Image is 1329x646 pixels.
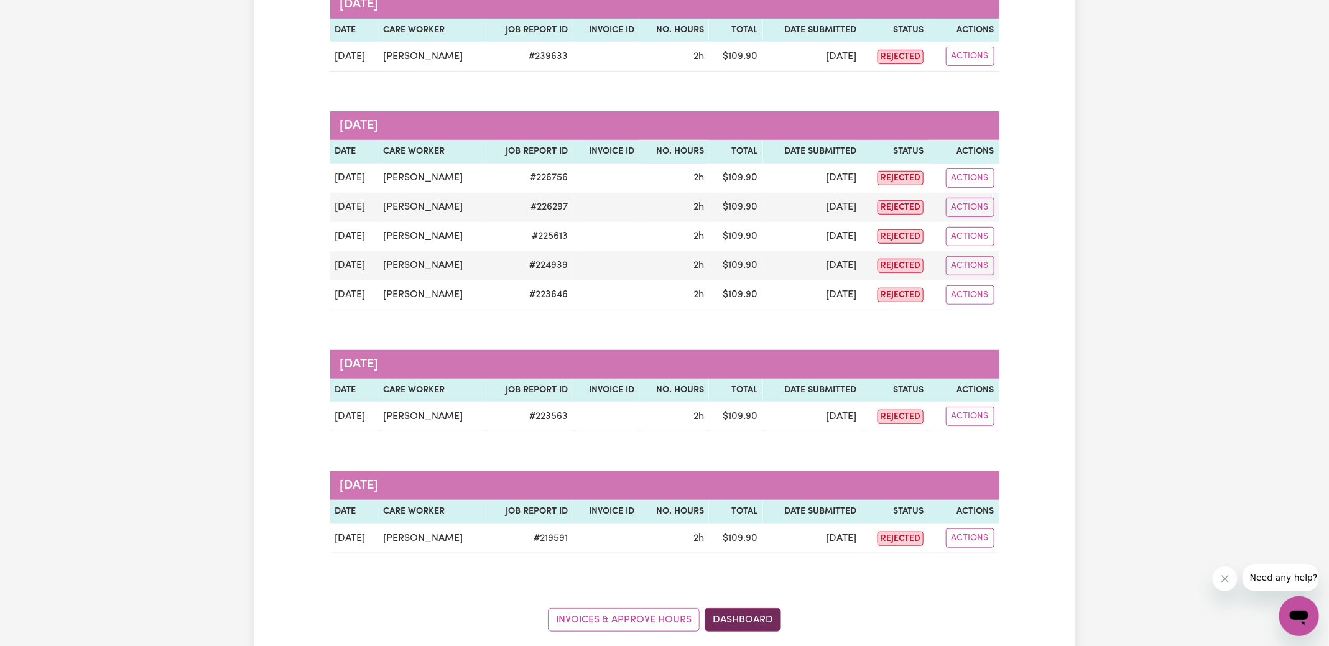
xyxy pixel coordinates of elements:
td: $ 109.90 [709,524,763,553]
span: rejected [878,50,924,64]
span: rejected [878,200,924,215]
th: Total [709,19,763,42]
td: $ 109.90 [709,280,763,310]
a: Invoices & Approve Hours [548,608,700,632]
button: Actions [946,198,994,217]
span: rejected [878,532,924,546]
button: Actions [946,285,994,305]
th: Actions [928,140,999,164]
td: [DATE] [330,164,379,193]
th: Date [330,379,379,402]
th: Invoice ID [573,379,639,402]
button: Actions [946,528,994,548]
td: [DATE] [330,402,379,431]
th: Care worker [379,379,486,402]
td: [PERSON_NAME] [379,402,486,431]
td: [DATE] [330,222,379,251]
button: Actions [946,227,994,246]
th: Date Submitted [763,500,862,524]
th: Status [861,140,928,164]
td: # 223646 [486,280,573,310]
td: [PERSON_NAME] [379,524,486,553]
td: [PERSON_NAME] [379,164,486,193]
td: [PERSON_NAME] [379,193,486,222]
td: # 219591 [486,524,573,553]
th: Job Report ID [486,379,573,402]
span: rejected [878,171,924,185]
th: Total [709,500,763,524]
th: Status [861,19,928,42]
th: Invoice ID [573,140,639,164]
td: [DATE] [330,524,379,553]
td: $ 109.90 [709,251,763,280]
td: # 223563 [486,402,573,431]
span: rejected [878,288,924,302]
th: Date Submitted [763,140,862,164]
th: Job Report ID [486,500,573,524]
td: [DATE] [330,280,379,310]
a: Dashboard [705,608,781,632]
th: Date Submitted [763,19,862,42]
th: Date Submitted [763,379,862,402]
span: 2 hours [693,173,704,183]
th: Actions [928,500,999,524]
th: No. Hours [639,500,709,524]
th: Invoice ID [573,19,639,42]
iframe: Close message [1213,566,1238,591]
th: Job Report ID [486,19,573,42]
th: No. Hours [639,140,709,164]
iframe: Message from company [1243,564,1319,591]
button: Actions [946,168,994,188]
span: rejected [878,410,924,424]
th: Status [861,500,928,524]
span: 2 hours [693,52,704,62]
td: # 226756 [486,164,573,193]
th: Total [709,140,763,164]
td: [DATE] [763,164,862,193]
td: [DATE] [763,42,862,72]
button: Actions [946,407,994,426]
th: Actions [928,19,999,42]
button: Actions [946,256,994,275]
th: Actions [928,379,999,402]
td: $ 109.90 [709,402,763,431]
th: Job Report ID [486,140,573,164]
th: Care worker [379,500,486,524]
td: $ 109.90 [709,222,763,251]
th: No. Hours [639,19,709,42]
td: [DATE] [330,251,379,280]
caption: [DATE] [330,111,999,140]
span: 2 hours [693,231,704,241]
th: Total [709,379,763,402]
span: 2 hours [693,290,704,300]
span: 2 hours [693,202,704,212]
td: $ 109.90 [709,42,763,72]
span: 2 hours [693,261,704,270]
th: Care worker [379,140,486,164]
td: # 226297 [486,193,573,222]
th: Care worker [379,19,486,42]
td: [PERSON_NAME] [379,42,486,72]
span: rejected [878,229,924,244]
td: # 224939 [486,251,573,280]
td: [DATE] [330,193,379,222]
td: $ 109.90 [709,193,763,222]
th: No. Hours [639,379,709,402]
td: [PERSON_NAME] [379,251,486,280]
td: $ 109.90 [709,164,763,193]
span: 2 hours [693,412,704,422]
th: Date [330,19,379,42]
button: Actions [946,47,994,66]
td: [DATE] [763,402,862,431]
td: [DATE] [763,280,862,310]
td: [DATE] [763,524,862,553]
td: [DATE] [763,251,862,280]
th: Date [330,140,379,164]
td: # 225613 [486,222,573,251]
iframe: Button to launch messaging window [1279,596,1319,636]
th: Status [861,379,928,402]
td: [DATE] [330,42,379,72]
th: Date [330,500,379,524]
td: [DATE] [763,193,862,222]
